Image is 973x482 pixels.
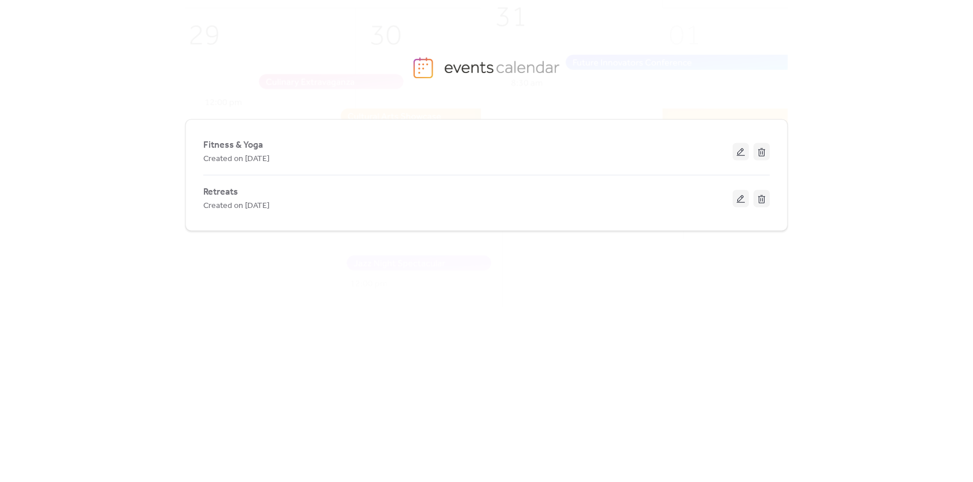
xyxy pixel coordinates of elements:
[203,199,269,213] span: Created on [DATE]
[203,138,263,152] span: Fitness & Yoga
[203,142,263,148] a: Fitness & Yoga
[203,152,269,166] span: Created on [DATE]
[203,185,238,199] span: Retreats
[203,189,238,195] a: Retreats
